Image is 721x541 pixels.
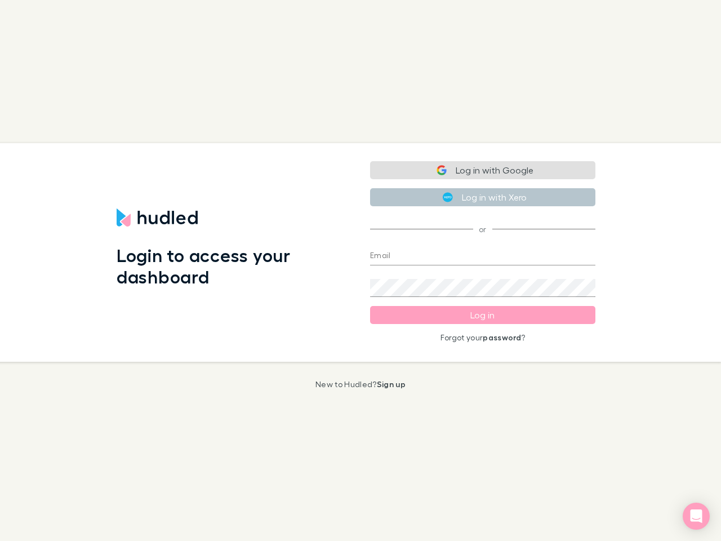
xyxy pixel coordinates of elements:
[370,188,595,206] button: Log in with Xero
[370,333,595,342] p: Forgot your ?
[370,306,595,324] button: Log in
[315,380,406,389] p: New to Hudled?
[117,245,352,288] h1: Login to access your dashboard
[483,332,521,342] a: password
[443,192,453,202] img: Xero's logo
[370,161,595,179] button: Log in with Google
[683,503,710,530] div: Open Intercom Messenger
[437,165,447,175] img: Google logo
[377,379,406,389] a: Sign up
[117,209,198,227] img: Hudled's Logo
